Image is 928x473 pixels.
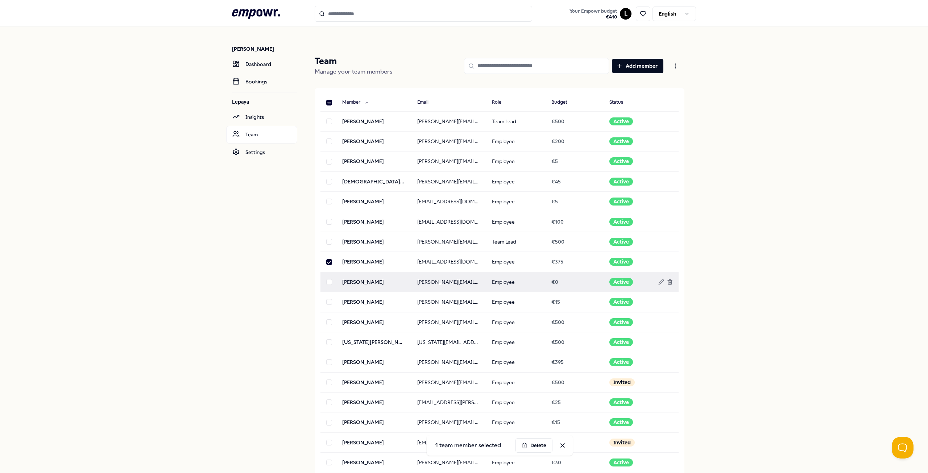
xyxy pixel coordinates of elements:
td: [PERSON_NAME] [336,252,411,272]
span: € 30 [551,460,561,465]
div: Active [609,459,633,466]
td: [PERSON_NAME][EMAIL_ADDRESS][DOMAIN_NAME] [411,453,486,473]
td: [DEMOGRAPHIC_DATA][PERSON_NAME] [336,171,411,191]
div: Active [609,137,633,145]
td: [EMAIL_ADDRESS][DOMAIN_NAME] [411,192,486,212]
td: [PERSON_NAME] [336,372,411,392]
div: Active [609,298,633,306]
td: [PERSON_NAME][EMAIL_ADDRESS][PERSON_NAME][DOMAIN_NAME] [411,131,486,151]
span: € 500 [551,239,564,245]
td: Employee [486,312,546,332]
button: Budget [546,95,582,110]
td: [PERSON_NAME][EMAIL_ADDRESS][PERSON_NAME][DOMAIN_NAME] [411,312,486,332]
td: [PERSON_NAME] [336,453,411,473]
td: [EMAIL_ADDRESS][PERSON_NAME][DOMAIN_NAME] [411,432,486,452]
td: Employee [486,292,546,312]
td: [US_STATE][PERSON_NAME] [336,332,411,352]
td: Employee [486,171,546,191]
td: [PERSON_NAME][EMAIL_ADDRESS][DOMAIN_NAME] [411,412,486,432]
button: Delete [515,438,552,453]
div: Active [609,278,633,286]
span: € 100 [551,219,564,225]
span: Manage your team members [315,68,392,75]
a: Bookings [226,73,297,90]
td: [PERSON_NAME][EMAIL_ADDRESS][PERSON_NAME][DOMAIN_NAME] [411,152,486,171]
span: € 45 [551,179,561,184]
span: € 5 [551,199,558,204]
td: [EMAIL_ADDRESS][DOMAIN_NAME] [411,212,486,232]
td: [PERSON_NAME][EMAIL_ADDRESS][DOMAIN_NAME] [411,171,486,191]
div: Active [609,418,633,426]
iframe: Help Scout Beacon - Open [892,437,913,459]
td: [PERSON_NAME] [336,352,411,372]
td: [US_STATE][EMAIL_ADDRESS][PERSON_NAME][DOMAIN_NAME] [411,332,486,352]
td: [PERSON_NAME] [336,412,411,432]
button: Status [604,95,638,110]
span: € 5 [551,158,558,164]
div: Active [609,398,633,406]
button: Open menu [666,59,684,73]
td: Employee [486,352,546,372]
div: Active [609,178,633,186]
td: Employee [486,372,546,392]
span: 1 team member selected [430,441,507,450]
span: Your Empowr budget [569,8,617,14]
td: [PERSON_NAME][EMAIL_ADDRESS][PERSON_NAME][DOMAIN_NAME] [411,232,486,252]
td: Employee [486,272,546,292]
div: Active [609,358,633,366]
span: € 500 [551,119,564,124]
td: Employee [486,252,546,272]
span: € 375 [551,259,563,265]
button: Member [336,95,375,110]
td: [EMAIL_ADDRESS][PERSON_NAME][DOMAIN_NAME] [411,393,486,412]
button: Email [411,95,443,110]
td: [PERSON_NAME] [336,152,411,171]
span: € 395 [551,359,564,365]
td: Employee [486,131,546,151]
td: [PERSON_NAME][EMAIL_ADDRESS][PERSON_NAME][DOMAIN_NAME] [411,111,486,131]
div: Active [609,258,633,266]
div: Active [609,117,633,125]
div: Active [609,218,633,226]
td: [PERSON_NAME] [336,232,411,252]
td: Team Lead [486,111,546,131]
td: [EMAIL_ADDRESS][DOMAIN_NAME] [411,252,486,272]
p: [PERSON_NAME] [232,45,297,53]
td: Employee [486,152,546,171]
td: [PERSON_NAME] [336,131,411,151]
span: € 410 [569,14,617,20]
p: Team [315,55,392,67]
span: € 25 [551,399,561,405]
a: Team [226,126,297,143]
a: Settings [226,144,297,161]
span: € 200 [551,138,564,144]
td: [PERSON_NAME] [336,292,411,312]
span: € 15 [551,419,560,425]
td: Employee [486,453,546,473]
td: [PERSON_NAME] [336,272,411,292]
button: Add member [612,59,663,73]
input: Search for products, categories or subcategories [315,6,532,22]
td: Employee [486,332,546,352]
a: Your Empowr budget€410 [567,6,620,21]
td: Employee [486,393,546,412]
span: € 500 [551,319,564,325]
button: L [620,8,631,20]
td: [PERSON_NAME][EMAIL_ADDRESS][DOMAIN_NAME] [411,352,486,372]
button: Your Empowr budget€410 [568,7,618,21]
div: Active [609,238,633,246]
p: Lepaya [232,98,297,105]
td: [PERSON_NAME][EMAIL_ADDRESS][PERSON_NAME][DOMAIN_NAME] [411,292,486,312]
button: Role [486,95,516,110]
span: € 500 [551,339,564,345]
div: Active [609,198,633,206]
span: € 15 [551,299,560,305]
td: [PERSON_NAME][EMAIL_ADDRESS][PERSON_NAME][DOMAIN_NAME] [411,272,486,292]
a: Dashboard [226,55,297,73]
div: Active [609,157,633,165]
td: [PERSON_NAME] [336,393,411,412]
td: Employee [486,412,546,432]
div: Invited [609,378,635,386]
td: [PERSON_NAME][EMAIL_ADDRESS][DOMAIN_NAME] [411,372,486,392]
td: Team Lead [486,232,546,252]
